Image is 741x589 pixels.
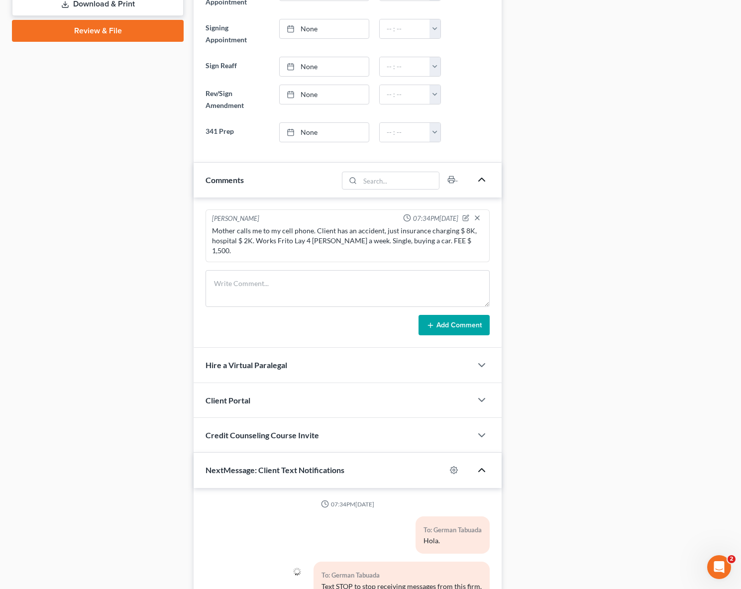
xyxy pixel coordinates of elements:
[206,395,250,405] span: Client Portal
[280,19,369,38] a: None
[380,57,429,76] input: -- : --
[413,214,458,223] span: 07:34PM[DATE]
[201,85,274,114] label: Rev/Sign Amendment
[360,172,439,189] input: Search...
[380,85,429,104] input: -- : --
[293,568,301,576] img: loading-94b0b3e1ba8af40f4fa279cbd2939eec65efbab3f2d82603d4e2456fc2c12017.gif
[212,214,259,224] div: [PERSON_NAME]
[707,555,731,579] iframe: Intercom live chat
[201,19,274,49] label: Signing Appointment
[423,524,482,536] div: To: German Tabuada
[423,536,482,546] div: Hola.
[419,315,490,336] button: Add Comment
[206,430,319,440] span: Credit Counseling Course Invite
[206,465,344,475] span: NextMessage: Client Text Notifications
[728,555,736,563] span: 2
[206,500,490,508] div: 07:34PM[DATE]
[12,20,184,42] a: Review & File
[280,123,369,142] a: None
[280,85,369,104] a: None
[212,226,483,256] div: Mother calls me to my cell phone. Client has an accident, just insurance charging $ 8K, hospital ...
[380,19,429,38] input: -- : --
[380,123,429,142] input: -- : --
[201,57,274,77] label: Sign Reaff
[201,122,274,142] label: 341 Prep
[280,57,369,76] a: None
[321,570,482,581] div: To: German Tabuada
[206,175,244,185] span: Comments
[206,360,287,370] span: Hire a Virtual Paralegal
